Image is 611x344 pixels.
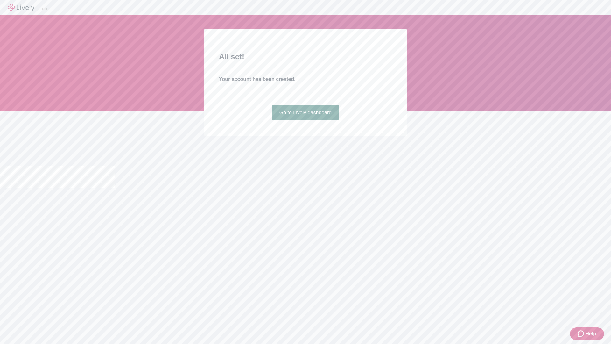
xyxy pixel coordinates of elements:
[585,330,596,338] span: Help
[8,4,34,11] img: Lively
[219,51,392,62] h2: All set!
[219,75,392,83] h4: Your account has been created.
[272,105,340,120] a: Go to Lively dashboard
[578,330,585,338] svg: Zendesk support icon
[570,327,604,340] button: Zendesk support iconHelp
[42,8,47,10] button: Log out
